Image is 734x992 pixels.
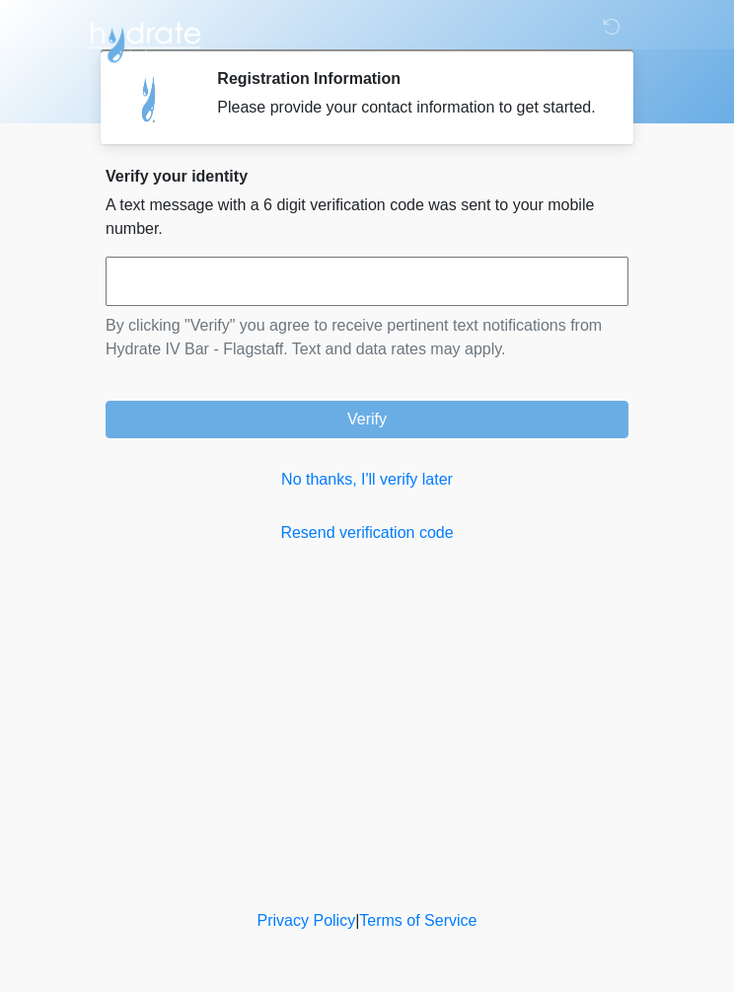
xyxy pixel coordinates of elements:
p: A text message with a 6 digit verification code was sent to your mobile number. [106,193,628,241]
img: Agent Avatar [120,69,180,128]
button: Verify [106,401,628,438]
a: Resend verification code [106,521,628,545]
a: Terms of Service [359,912,477,929]
h2: Verify your identity [106,167,628,186]
a: No thanks, I'll verify later [106,468,628,492]
img: Hydrate IV Bar - Flagstaff Logo [86,15,204,64]
p: By clicking "Verify" you agree to receive pertinent text notifications from Hydrate IV Bar - Flag... [106,314,628,361]
a: Privacy Policy [257,912,356,929]
a: | [355,912,359,929]
div: Please provide your contact information to get started. [217,96,599,119]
